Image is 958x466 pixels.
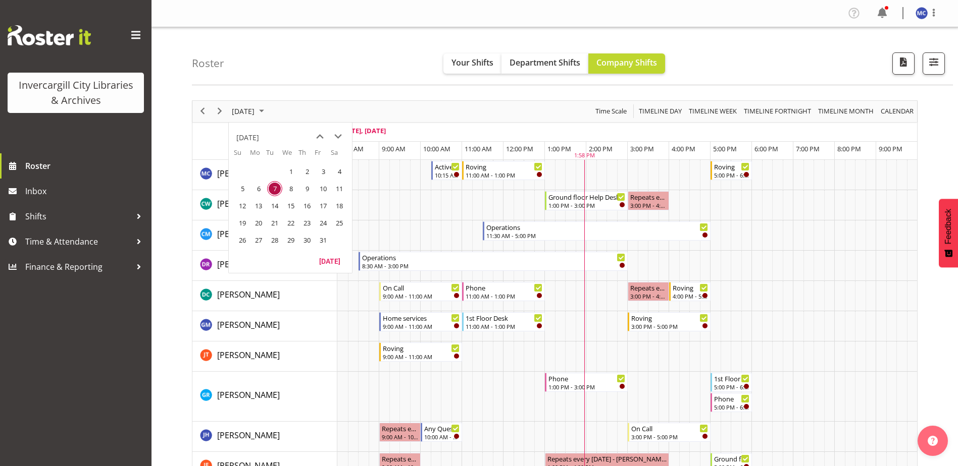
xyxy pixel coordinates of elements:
[631,322,708,330] div: 3:00 PM - 5:00 PM
[796,144,820,153] span: 7:00 PM
[340,126,386,135] span: [DATE], [DATE]
[25,259,131,274] span: Finance & Reporting
[754,144,778,153] span: 6:00 PM
[192,57,224,69] h4: Roster
[211,101,228,122] div: next period
[451,57,493,68] span: Your Shifts
[916,7,928,19] img: maria-catu11656.jpg
[235,232,250,248] span: Sunday, October 26, 2025
[250,148,266,163] th: Mo
[329,128,347,146] button: next month
[817,105,875,118] span: Timeline Month
[928,436,938,446] img: help-xxl-2.png
[231,105,256,118] span: [DATE]
[421,423,462,442] div: Jillian Hunter"s event - Any Questions Begin From Tuesday, October 7, 2025 at 10:00:00 AM GMT+13:...
[837,144,861,153] span: 8:00 PM
[548,383,625,391] div: 1:00 PM - 3:00 PM
[638,105,683,118] span: Timeline Day
[217,389,280,400] span: [PERSON_NAME]
[547,144,571,153] span: 1:00 PM
[362,252,625,262] div: Operations
[235,198,250,213] span: Sunday, October 12, 2025
[379,342,462,362] div: Glen Tomlinson"s event - Roving Begin From Tuesday, October 7, 2025 at 9:00:00 AM GMT+13:00 Ends ...
[462,312,545,331] div: Gabriel McKay Smith"s event - 1st Floor Desk Begin From Tuesday, October 7, 2025 at 11:00:00 AM G...
[431,161,463,180] div: Aurora Catu"s event - Active Rhyming Begin From Tuesday, October 7, 2025 at 10:15:00 AM GMT+13:00...
[594,105,629,118] button: Time Scale
[435,171,460,179] div: 10:15 AM - 11:00 AM
[545,191,628,210] div: Catherine Wilson"s event - Ground floor Help Desk Begin From Tuesday, October 7, 2025 at 1:00:00 ...
[25,184,146,199] span: Inbox
[466,171,542,179] div: 11:00 AM - 1:00 PM
[435,161,460,171] div: Active Rhyming
[316,198,331,213] span: Friday, October 17, 2025
[217,349,280,361] span: [PERSON_NAME]
[631,313,708,323] div: Roving
[192,281,337,311] td: Donald Cunningham resource
[359,252,628,271] div: Debra Robinson"s event - Operations Begin From Tuesday, October 7, 2025 at 8:30:00 AM GMT+13:00 E...
[331,148,347,163] th: Sa
[379,282,462,301] div: Donald Cunningham"s event - On Call Begin From Tuesday, October 7, 2025 at 9:00:00 AM GMT+13:00 E...
[545,373,628,392] div: Grace Roscoe-Squires"s event - Phone Begin From Tuesday, October 7, 2025 at 1:00:00 PM GMT+13:00 ...
[939,199,958,267] button: Feedback - Show survey
[548,192,625,202] div: Ground floor Help Desk
[234,148,250,163] th: Su
[217,228,280,240] span: [PERSON_NAME]
[383,322,460,330] div: 9:00 AM - 11:00 AM
[637,105,684,118] button: Timeline Day
[332,181,347,196] span: Saturday, October 11, 2025
[192,341,337,372] td: Glen Tomlinson resource
[486,231,708,240] div: 11:30 AM - 5:00 PM
[880,105,915,118] span: calendar
[316,232,331,248] span: Friday, October 31, 2025
[332,198,347,213] span: Saturday, October 18, 2025
[266,180,282,197] td: Tuesday, October 7, 2025
[382,144,406,153] span: 9:00 AM
[251,232,266,248] span: Monday, October 27, 2025
[25,234,131,249] span: Time & Attendance
[251,215,266,230] span: Monday, October 20, 2025
[194,101,211,122] div: previous period
[687,105,739,118] button: Timeline Week
[217,389,280,401] a: [PERSON_NAME]
[299,181,315,196] span: Thursday, October 9, 2025
[217,289,280,300] span: [PERSON_NAME]
[688,105,738,118] span: Timeline Week
[714,403,749,411] div: 5:00 PM - 6:00 PM
[217,259,280,270] span: [PERSON_NAME]
[382,433,418,441] div: 9:00 AM - 10:00 AM
[462,282,545,301] div: Donald Cunningham"s event - Phone Begin From Tuesday, October 7, 2025 at 11:00:00 AM GMT+13:00 En...
[465,144,492,153] span: 11:00 AM
[299,198,315,213] span: Thursday, October 16, 2025
[18,78,134,108] div: Invercargill City Libraries & Archives
[713,144,737,153] span: 5:00 PM
[25,158,146,173] span: Roster
[217,429,280,441] a: [PERSON_NAME]
[892,52,915,75] button: Download a PDF of the roster for the current day
[235,215,250,230] span: Sunday, October 19, 2025
[267,232,282,248] span: Tuesday, October 28, 2025
[669,282,711,301] div: Donald Cunningham"s event - Roving Begin From Tuesday, October 7, 2025 at 4:00:00 PM GMT+13:00 En...
[192,422,337,452] td: Jillian Hunter resource
[383,313,460,323] div: Home services
[628,423,711,442] div: Jillian Hunter"s event - On Call Begin From Tuesday, October 7, 2025 at 3:00:00 PM GMT+13:00 Ends...
[192,160,337,190] td: Aurora Catu resource
[631,423,708,433] div: On Call
[588,53,665,74] button: Company Shifts
[501,53,588,74] button: Department Shifts
[714,161,749,171] div: Roving
[424,423,460,433] div: Any Questions
[267,181,282,196] span: Tuesday, October 7, 2025
[315,148,331,163] th: Fr
[299,215,315,230] span: Thursday, October 23, 2025
[628,282,669,301] div: Donald Cunningham"s event - Repeats every tuesday - Donald Cunningham Begin From Tuesday, October...
[379,423,421,442] div: Jillian Hunter"s event - Repeats every tuesday - Jillian Hunter Begin From Tuesday, October 7, 20...
[382,453,418,463] div: Repeats every [DATE] - [PERSON_NAME]
[383,292,460,300] div: 9:00 AM - 11:00 AM
[383,282,460,293] div: On Call
[714,383,749,391] div: 5:00 PM - 6:00 PM
[589,144,613,153] span: 2:00 PM
[217,198,280,209] span: [PERSON_NAME]
[266,148,282,163] th: Tu
[213,105,227,118] button: Next
[298,148,315,163] th: Th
